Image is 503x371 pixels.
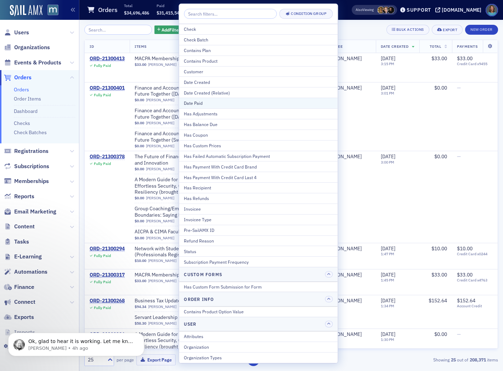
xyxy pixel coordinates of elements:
[179,282,338,292] button: Has Custom Form Submission for Form
[434,153,447,160] span: $0.00
[179,172,338,182] button: Has Payment With Credit Card Last 4
[179,331,338,342] button: Attributes
[324,154,371,160] span: Kuo Lee
[435,7,484,12] button: [DOMAIN_NAME]
[324,246,371,252] span: ainsley eddins
[457,297,475,304] span: $152.64
[135,56,224,62] a: MACPA Membership (Monthly)
[219,3,244,8] p: Net
[4,208,56,216] a: Email Marketing
[4,193,34,200] a: Reports
[135,258,146,263] span: $10.00
[179,34,338,45] button: Check Batch
[135,154,234,166] a: The Future of Finance: Insights, Strategy, and Innovation
[407,7,431,13] div: Support
[94,161,111,166] div: Fully Paid
[47,5,58,16] img: SailAMX
[434,331,447,337] span: $0.00
[179,342,338,352] button: Organization
[14,298,35,306] span: Connect
[356,7,362,12] div: Also
[184,153,333,159] div: Has Failed Automatic Subscription Payment
[124,10,149,16] span: $34,696,486
[14,59,61,67] span: Events & Products
[4,343,36,351] a: Settings
[457,55,473,62] span: $33.00
[179,119,338,130] button: Has Balance Due
[135,314,224,321] a: Servant Leadership 101
[386,25,429,35] button: Bulk Actions
[10,5,43,16] a: SailAMX
[146,121,174,125] a: [PERSON_NAME]
[90,85,125,91] div: ORD-21300401
[90,246,125,252] a: ORD-21300294
[324,154,362,160] div: [PERSON_NAME]
[457,62,493,66] span: Credit Card x9455
[184,110,333,117] div: Has Adjustments
[90,154,125,160] a: ORD-21300378
[135,44,147,49] span: Items
[136,354,176,365] button: Export Page
[179,56,338,66] button: Contains Product
[431,55,447,62] span: $33.00
[14,162,49,170] span: Subscriptions
[381,91,394,96] time: 3:01 PM
[324,85,371,91] span: Kuo Lee
[135,98,144,102] span: $0.00
[381,153,395,160] span: [DATE]
[381,61,394,66] time: 3:15 PM
[14,129,47,136] a: Check Batches
[324,331,362,338] a: [PERSON_NAME]
[90,298,125,304] div: ORD-21300268
[324,56,362,62] a: [PERSON_NAME]
[135,298,233,304] a: Business Tax Update: Recent Developments
[14,74,32,81] span: Orders
[465,26,498,32] a: New Order
[184,354,333,361] div: Organization Types
[5,318,147,367] iframe: Intercom notifications message
[4,162,49,170] a: Subscriptions
[457,245,473,252] span: $10.00
[135,177,234,195] a: A Modern Guide for Firms: Achieve Effortless Security, Compliance and Resiliency (brought to you ...
[135,131,234,143] span: Finance and Accounting 2040 - Rise to the Future Together (Swearing In 2025)
[179,76,338,87] button: Date Created
[184,36,333,43] div: Check Batch
[280,3,296,8] p: Items
[146,167,174,171] a: [PERSON_NAME]
[179,352,338,363] button: Organization Types
[486,4,498,16] span: Profile
[179,87,338,98] button: Date Created (Relative)
[184,271,222,278] h4: Custom Forms
[135,304,146,309] span: $94.34
[135,246,234,258] a: Network with Students - Ledo Pizza (Professionals Registration)
[381,272,395,278] span: [DATE]
[94,93,111,97] div: Fully Paid
[429,297,447,304] span: $152.64
[135,108,234,120] a: Finance and Accounting 2040 - Rise to the Future Together ([DATE])
[135,56,224,62] span: MACPA Membership
[135,219,144,223] span: $0.00
[184,68,333,75] div: Customer
[252,3,273,8] p: Outstanding
[184,47,333,53] div: Contains Plan
[14,96,41,102] a: Order Items
[135,272,224,278] a: MACPA Membership (Monthly)
[135,272,224,278] span: MACPA Membership
[442,7,481,13] div: [DOMAIN_NAME]
[457,331,461,337] span: —
[14,44,50,51] span: Organizations
[450,356,457,363] strong: 25
[148,62,176,67] a: [PERSON_NAME]
[465,25,498,35] button: New Order
[148,258,176,263] a: [PERSON_NAME]
[179,246,338,256] button: Status
[381,331,395,337] span: [DATE]
[184,296,214,302] h4: Order Info
[179,151,338,161] button: Has Failed Automatic Subscription Payment
[90,44,94,49] span: ID
[135,206,234,218] span: Group Coaching/Empower Hour - Fearless Boundaries: Saying No and Avoiding Burnout
[381,297,395,304] span: [DATE]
